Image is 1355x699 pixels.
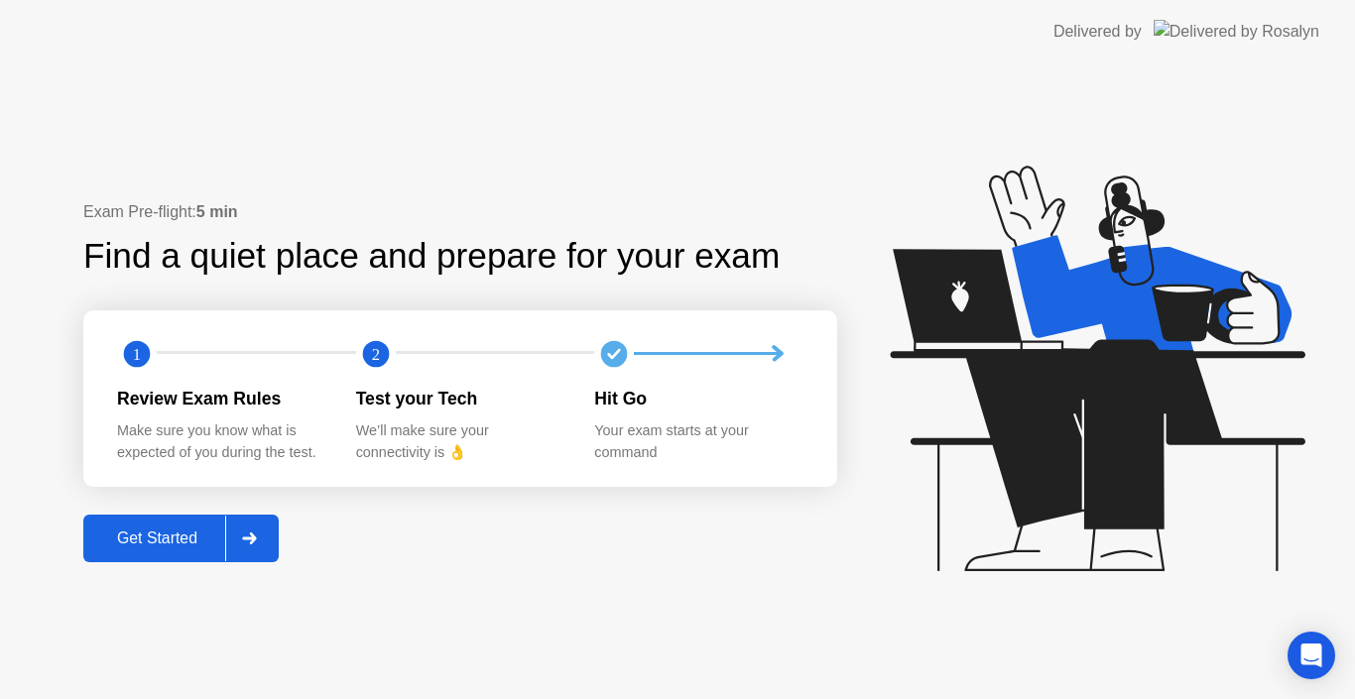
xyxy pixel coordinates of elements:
[83,515,279,562] button: Get Started
[1288,632,1335,679] div: Open Intercom Messenger
[89,529,225,547] div: Get Started
[1154,20,1319,43] img: Delivered by Rosalyn
[117,420,324,463] div: Make sure you know what is expected of you during the test.
[356,420,563,463] div: We’ll make sure your connectivity is 👌
[133,344,141,363] text: 1
[83,200,837,224] div: Exam Pre-flight:
[117,386,324,411] div: Review Exam Rules
[356,386,563,411] div: Test your Tech
[83,230,783,283] div: Find a quiet place and prepare for your exam
[372,344,380,363] text: 2
[1053,20,1142,44] div: Delivered by
[594,386,801,411] div: Hit Go
[594,420,801,463] div: Your exam starts at your command
[196,203,238,220] b: 5 min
